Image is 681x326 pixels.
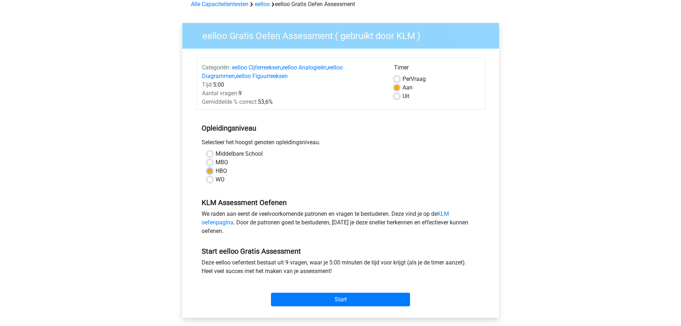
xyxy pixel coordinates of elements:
[202,81,213,88] span: Tijd:
[191,1,248,8] a: Alle Capaciteitentesten
[271,293,410,306] input: Start
[216,167,227,175] label: HBO
[403,92,409,101] label: Uit
[216,150,263,158] label: Middelbare School
[232,64,281,71] a: eelloo Cijferreeksen
[197,98,389,106] div: 53,6%
[196,138,485,150] div: Selecteer het hoogst genoten opleidingsniveau.
[196,258,485,278] div: Deze eelloo oefentest bestaat uit 9 vragen, waar je 5:00 minuten de tijd voor krijgt (als je de t...
[202,198,480,207] h5: KLM Assessment Oefenen
[196,210,485,238] div: We raden aan eerst de veelvoorkomende patronen en vragen te bestuderen. Deze vind je op de . Door...
[197,63,389,81] div: , , ,
[194,28,494,42] h3: eelloo Gratis Oefen Assessment ( gebruikt door KLM )
[202,90,238,97] span: Aantal vragen:
[236,73,288,79] a: eelloo Figuurreeksen
[202,98,258,105] span: Gemiddelde % correct:
[197,89,389,98] div: 9
[216,158,228,167] label: MBO
[394,63,479,75] div: Timer
[403,75,426,83] label: Vraag
[403,76,411,82] span: Per
[216,175,224,184] label: WO
[202,64,231,71] span: Categoriën:
[197,81,389,89] div: 5:00
[403,83,413,92] label: Aan
[282,64,327,71] a: eelloo Analogieën
[202,247,480,256] h5: Start eelloo Gratis Assessment
[255,1,270,8] a: eelloo
[202,121,480,135] h5: Opleidingsniveau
